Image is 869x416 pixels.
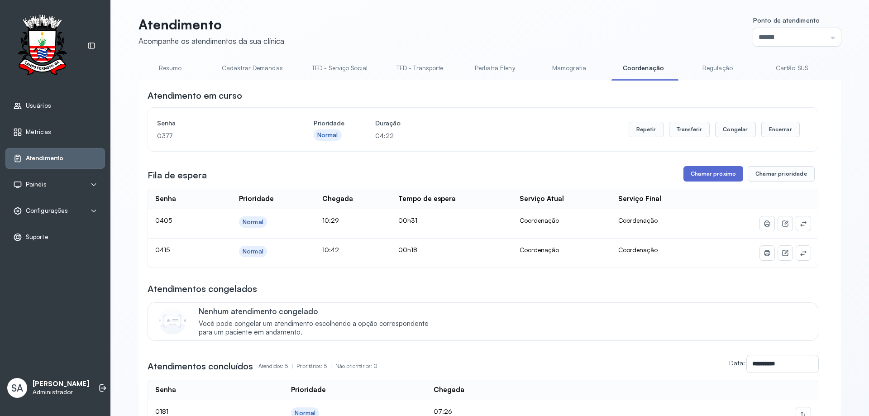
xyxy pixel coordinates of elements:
h3: Atendimento em curso [148,89,242,102]
div: Senha [155,195,176,203]
button: Encerrar [761,122,800,137]
p: Administrador [33,388,89,396]
h3: Atendimentos concluídos [148,360,253,373]
span: Você pode congelar um atendimento escolhendo a opção correspondente para um paciente em andamento. [199,320,438,337]
a: Atendimento [13,154,97,163]
span: 07:26 [434,407,452,415]
button: Congelar [715,122,755,137]
span: Ponto de atendimento [753,16,820,24]
a: Cartão SUS [760,61,823,76]
span: 00h31 [398,216,417,224]
span: 00h18 [398,246,417,253]
label: Data: [729,359,745,367]
p: Atendimento [138,16,284,33]
div: Acompanhe os atendimentos da sua clínica [138,36,284,46]
h3: Fila de espera [148,169,207,182]
h4: Prioridade [314,117,344,129]
span: Suporte [26,233,48,241]
span: 10:29 [322,216,339,224]
button: Repetir [629,122,664,137]
span: 0405 [155,216,172,224]
div: Normal [243,218,263,226]
p: [PERSON_NAME] [33,380,89,388]
h4: Duração [375,117,401,129]
div: Chegada [322,195,353,203]
button: Chamar prioridade [748,166,815,182]
span: 10:42 [322,246,339,253]
button: Transferir [669,122,710,137]
div: Prioridade [291,386,326,394]
span: Configurações [26,207,68,215]
div: Chegada [434,386,464,394]
p: 04:22 [375,129,401,142]
a: Cadastrar Demandas [213,61,292,76]
span: 0415 [155,246,170,253]
h3: Atendimentos congelados [148,282,257,295]
span: Coordenação [618,246,658,253]
button: Chamar próximo [683,166,743,182]
a: Pediatra Eleny [463,61,526,76]
span: Painéis [26,181,47,188]
div: Tempo de espera [398,195,456,203]
span: Coordenação [618,216,658,224]
div: Senha [155,386,176,394]
div: Coordenação [520,216,604,225]
span: Atendimento [26,154,63,162]
a: Regulação [686,61,749,76]
a: Mamografia [537,61,601,76]
div: Normal [243,248,263,255]
span: | [291,363,293,369]
a: TFD - Transporte [387,61,453,76]
p: Prioritários: 5 [296,360,335,373]
a: TFD - Serviço Social [303,61,377,76]
div: Serviço Atual [520,195,564,203]
span: Usuários [26,102,51,110]
a: Métricas [13,128,97,137]
div: Normal [317,131,338,139]
p: Atendidos: 5 [258,360,296,373]
img: Imagem de CalloutCard [159,307,186,335]
div: Serviço Final [618,195,661,203]
a: Coordenação [611,61,675,76]
span: | [330,363,332,369]
div: Prioridade [239,195,274,203]
p: Não prioritários: 0 [335,360,377,373]
a: Resumo [138,61,202,76]
div: Coordenação [520,246,604,254]
p: Nenhum atendimento congelado [199,306,438,316]
span: 0181 [155,407,168,415]
span: Métricas [26,128,51,136]
a: Usuários [13,101,97,110]
img: Logotipo do estabelecimento [10,14,75,77]
p: 0377 [157,129,283,142]
h4: Senha [157,117,283,129]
